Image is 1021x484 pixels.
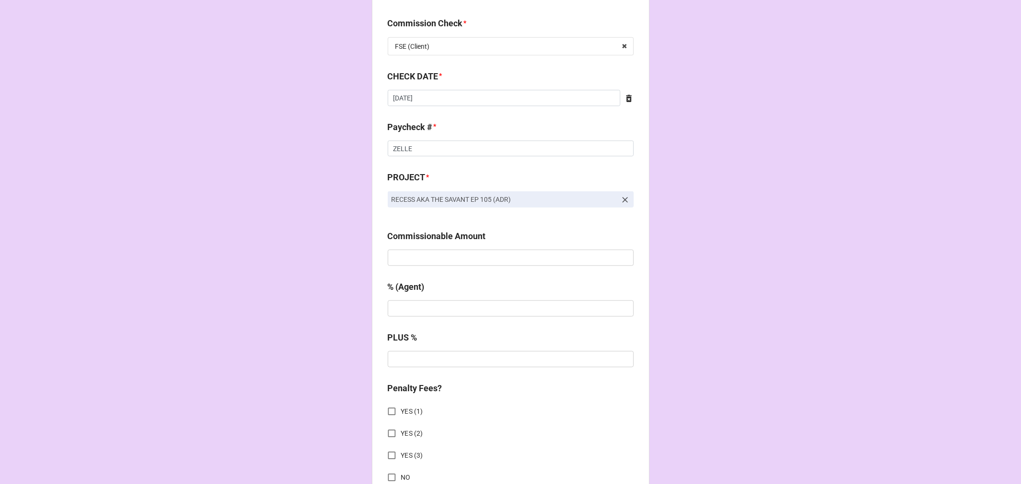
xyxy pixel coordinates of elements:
[401,451,423,461] span: YES (3)
[388,382,442,395] label: Penalty Fees?
[388,17,463,30] label: Commission Check
[388,331,417,344] label: PLUS %
[392,195,617,204] p: RECESS AKA THE SAVANT EP 105 (ADR)
[401,429,423,439] span: YES (2)
[388,90,620,106] input: Date
[401,407,423,417] span: YES (1)
[401,473,411,483] span: NO
[395,43,430,50] div: FSE (Client)
[388,171,426,184] label: PROJECT
[388,230,486,243] label: Commissionable Amount
[388,280,425,294] label: % (Agent)
[388,70,438,83] label: CHECK DATE
[388,121,433,134] label: Paycheck #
